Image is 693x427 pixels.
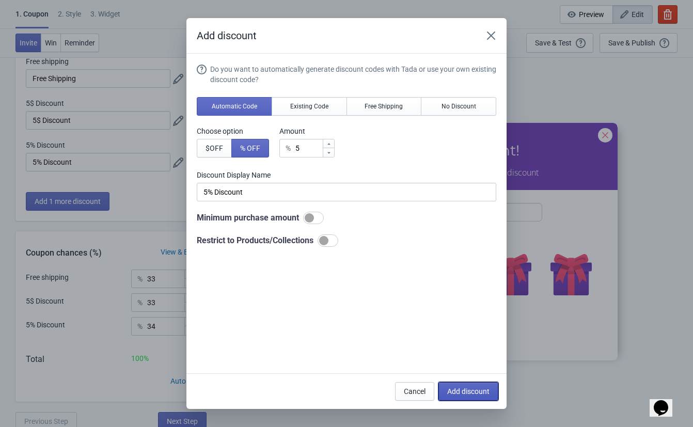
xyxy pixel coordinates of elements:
[290,102,328,110] span: Existing Code
[231,139,269,157] button: % OFF
[197,28,471,43] h2: Add discount
[210,64,496,85] div: Do you want to automatically generate discount codes with Tada or use your own existing discount ...
[346,97,422,116] button: Free Shipping
[197,212,496,224] div: Minimum purchase amount
[240,144,260,152] span: % OFF
[197,170,496,180] label: Discount Display Name
[442,102,476,110] span: No Discount
[365,102,403,110] span: Free Shipping
[197,234,496,247] div: Restrict to Products/Collections
[206,144,223,152] span: $ OFF
[197,139,232,157] button: $OFF
[197,126,269,136] label: Choose option
[404,387,426,396] span: Cancel
[212,102,257,110] span: Automatic Code
[447,387,490,396] span: Add discount
[395,382,434,401] button: Cancel
[438,382,498,401] button: Add discount
[482,26,500,45] button: Close
[279,126,335,136] label: Amount
[650,386,683,417] iframe: chat widget
[197,97,272,116] button: Automatic Code
[421,97,496,116] button: No Discount
[272,97,347,116] button: Existing Code
[286,142,291,154] div: %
